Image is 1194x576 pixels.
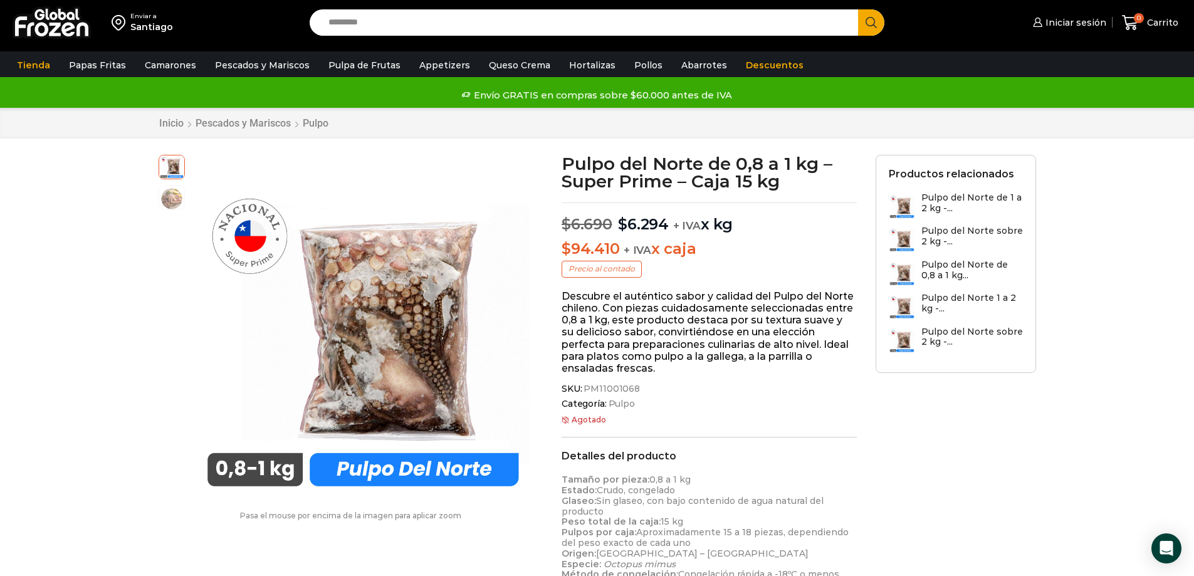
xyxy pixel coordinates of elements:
span: + IVA [673,219,701,232]
a: Appetizers [413,53,476,77]
span: super-prime-0,8 [159,154,184,179]
a: Hortalizas [563,53,622,77]
a: Pulpo del Norte sobre 2 kg -... [889,226,1023,253]
a: Iniciar sesión [1030,10,1106,35]
a: Pescados y Mariscos [209,53,316,77]
strong: Tamaño por pieza: [562,474,649,485]
span: 0 [1134,13,1144,23]
span: Carrito [1144,16,1178,29]
p: x kg [562,202,857,234]
a: Pulpa de Frutas [322,53,407,77]
a: Pulpo del Norte sobre 2 kg -... [889,327,1023,353]
h2: Productos relacionados [889,168,1014,180]
h3: Pulpo del Norte de 1 a 2 kg -... [921,192,1023,214]
a: Queso Crema [483,53,557,77]
a: Inicio [159,117,184,129]
strong: Pulpos por caja: [562,526,636,538]
a: Tienda [11,53,56,77]
a: Pulpo [302,117,329,129]
a: Pulpo del Norte 1 a 2 kg -... [889,293,1023,320]
strong: Estado: [562,484,597,496]
strong: Peso total de la caja: [562,516,661,527]
img: address-field-icon.svg [112,12,130,33]
h3: Pulpo del Norte sobre 2 kg -... [921,327,1023,348]
div: Santiago [130,21,173,33]
a: 0 Carrito [1119,8,1181,38]
span: + IVA [624,244,651,256]
span: $ [562,215,571,233]
h3: Pulpo del Norte 1 a 2 kg -... [921,293,1023,314]
a: Abarrotes [675,53,733,77]
p: Descubre el auténtico sabor y calidad del Pulpo del Norte chileno. Con piezas cuidadosamente sele... [562,290,857,374]
h2: Detalles del producto [562,450,857,462]
a: Pescados y Mariscos [195,117,291,129]
span: PM11001068 [582,384,640,394]
span: SKU: [562,384,857,394]
bdi: 6.690 [562,215,612,233]
a: Pulpo del Norte de 0,8 a 1 kg... [889,259,1023,286]
bdi: 94.410 [562,239,619,258]
h1: Pulpo del Norte de 0,8 a 1 kg – Super Prime – Caja 15 kg [562,155,857,190]
a: Camarones [139,53,202,77]
h3: Pulpo del Norte sobre 2 kg -... [921,226,1023,247]
h3: Pulpo del Norte de 0,8 a 1 kg... [921,259,1023,281]
strong: Especie: [562,558,601,570]
span: pulpo [159,186,184,211]
div: Enviar a [130,12,173,21]
a: Pulpo del Norte de 1 a 2 kg -... [889,192,1023,219]
div: Open Intercom Messenger [1151,533,1181,563]
strong: Origen: [562,548,596,559]
bdi: 6.294 [618,215,669,233]
a: Descuentos [740,53,810,77]
span: $ [562,239,571,258]
em: Octopus mimus [604,558,676,570]
a: Pulpo [607,399,635,409]
p: Pasa el mouse por encima de la imagen para aplicar zoom [159,511,543,520]
img: super-prime-0,8 [191,155,535,499]
nav: Breadcrumb [159,117,329,129]
a: Pollos [628,53,669,77]
div: 1 / 2 [191,155,535,499]
p: Agotado [562,416,857,424]
p: Precio al contado [562,261,642,277]
button: Search button [858,9,884,36]
span: $ [618,215,627,233]
strong: Glaseo: [562,495,596,506]
span: Iniciar sesión [1042,16,1106,29]
a: Papas Fritas [63,53,132,77]
p: x caja [562,240,857,258]
span: Categoría: [562,399,857,409]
